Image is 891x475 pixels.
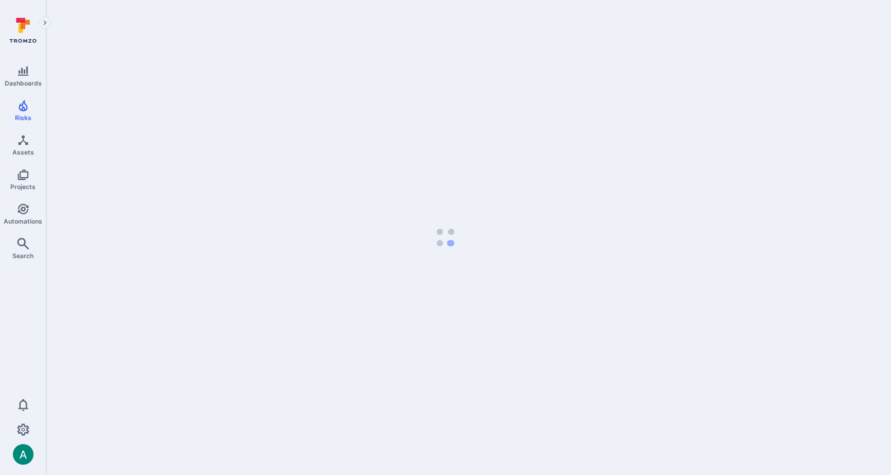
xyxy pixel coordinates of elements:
div: Arjan Dehar [13,444,34,465]
button: Expand navigation menu [39,16,51,29]
span: Search [12,252,34,260]
i: Expand navigation menu [41,19,48,27]
span: Assets [12,148,34,156]
span: Dashboards [5,79,42,87]
span: Automations [4,217,42,225]
span: Projects [10,183,36,191]
span: Risks [15,114,31,122]
img: ACg8ocLSa5mPYBaXNx3eFu_EmspyJX0laNWN7cXOFirfQ7srZveEpg=s96-c [13,444,34,465]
